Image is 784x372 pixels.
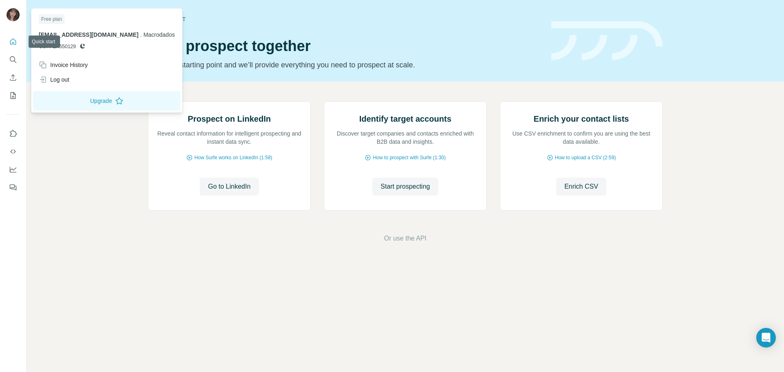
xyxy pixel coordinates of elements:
[156,129,302,146] p: Reveal contact information for intelligent prospecting and instant data sync.
[372,178,438,196] button: Start prospecting
[7,162,20,177] button: Dashboard
[7,88,20,103] button: My lists
[564,182,598,192] span: Enrich CSV
[7,8,20,21] img: Avatar
[555,154,616,161] span: How to upload a CSV (2:59)
[208,182,250,192] span: Go to LinkedIn
[39,61,88,69] div: Invoice History
[508,129,654,146] p: Use CSV enrichment to confirm you are using the best data available.
[7,126,20,141] button: Use Surfe on LinkedIn
[39,14,65,24] div: Free plan
[33,91,180,111] button: Upgrade
[556,178,606,196] button: Enrich CSV
[359,113,452,125] h2: Identify target accounts
[756,328,776,347] div: Open Intercom Messenger
[39,43,76,50] span: COPPER550129
[39,76,69,84] div: Log out
[148,59,541,71] p: Pick your starting point and we’ll provide everything you need to prospect at scale.
[200,178,258,196] button: Go to LinkedIn
[7,34,20,49] button: Quick start
[332,129,478,146] p: Discover target companies and contacts enriched with B2B data and insights.
[7,180,20,195] button: Feedback
[373,154,445,161] span: How to prospect with Surfe (1:30)
[7,70,20,85] button: Enrich CSV
[140,31,142,38] span: .
[194,154,272,161] span: How Surfe works on LinkedIn (1:58)
[551,21,663,61] img: banner
[148,38,541,54] h1: Let’s prospect together
[7,144,20,159] button: Use Surfe API
[381,182,430,192] span: Start prospecting
[188,113,271,125] h2: Prospect on LinkedIn
[534,113,629,125] h2: Enrich your contact lists
[39,31,138,38] span: [EMAIL_ADDRESS][DOMAIN_NAME]
[384,234,426,243] button: Or use the API
[148,15,541,23] div: Quick start
[7,52,20,67] button: Search
[143,31,175,38] span: Macrodados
